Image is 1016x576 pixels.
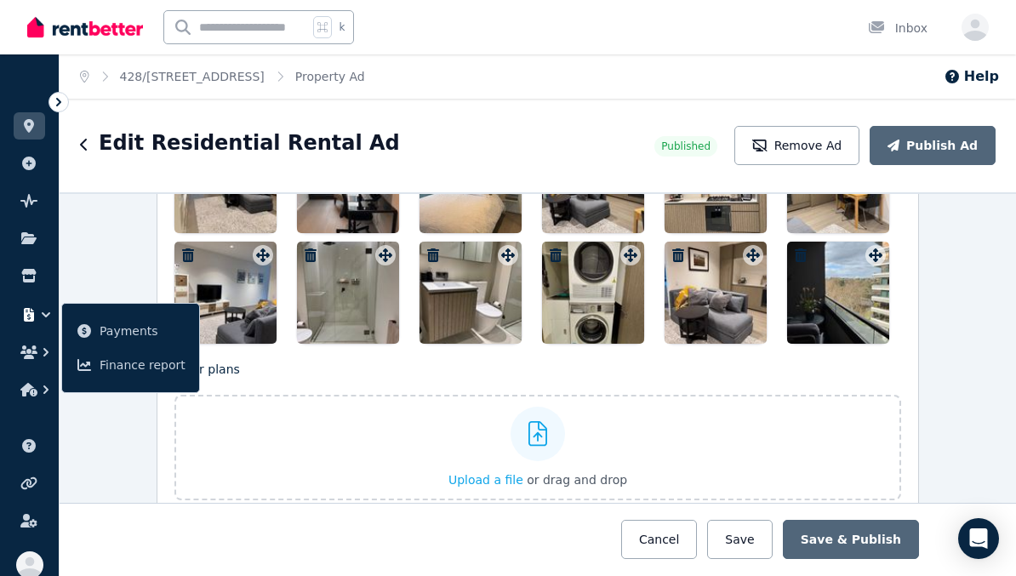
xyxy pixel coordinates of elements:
[295,70,365,83] a: Property Ad
[339,20,345,34] span: k
[870,126,996,165] button: Publish Ad
[783,520,919,559] button: Save & Publish
[120,70,265,83] a: 428/[STREET_ADDRESS]
[100,321,186,341] span: Payments
[868,20,928,37] div: Inbox
[707,520,772,559] button: Save
[734,126,859,165] button: Remove Ad
[448,471,627,488] button: Upload a file or drag and drop
[60,54,385,99] nav: Breadcrumb
[69,348,192,382] a: Finance report
[100,355,186,375] span: Finance report
[958,518,999,559] div: Open Intercom Messenger
[944,66,999,87] button: Help
[661,140,711,153] span: Published
[27,14,143,40] img: RentBetter
[69,314,192,348] a: Payments
[174,361,901,378] p: Floor plans
[621,520,697,559] button: Cancel
[448,473,523,487] span: Upload a file
[527,473,627,487] span: or drag and drop
[99,129,400,157] h1: Edit Residential Rental Ad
